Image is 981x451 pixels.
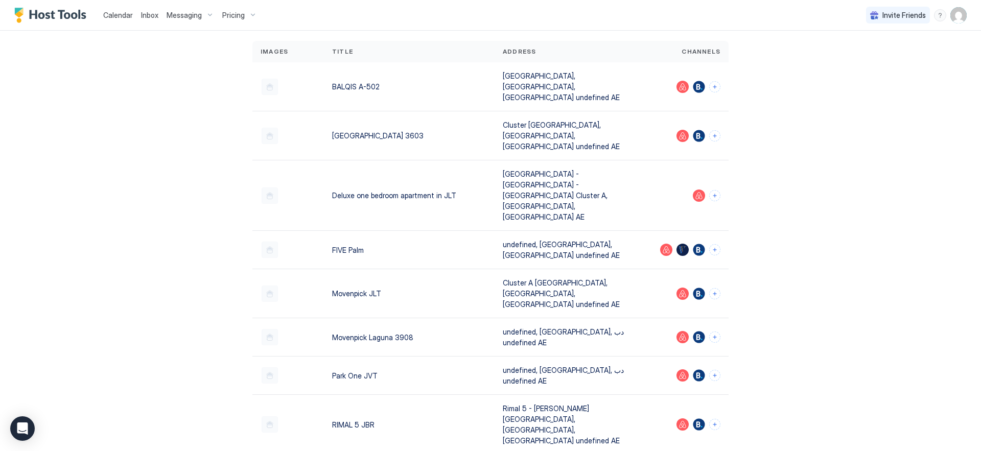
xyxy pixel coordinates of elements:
[332,130,486,141] div: [GEOGRAPHIC_DATA] 3603
[503,169,644,222] div: [GEOGRAPHIC_DATA] - [GEOGRAPHIC_DATA] - [GEOGRAPHIC_DATA] Cluster A, [GEOGRAPHIC_DATA], [GEOGRAPH...
[503,403,644,446] div: Rimal 5 - [PERSON_NAME][GEOGRAPHIC_DATA], [GEOGRAPHIC_DATA], [GEOGRAPHIC_DATA] undefined AE
[503,70,644,103] div: [GEOGRAPHIC_DATA], [GEOGRAPHIC_DATA], [GEOGRAPHIC_DATA] undefined AE
[141,10,158,20] a: Inbox
[709,81,720,92] button: Connect channels
[103,11,133,19] span: Calendar
[503,47,536,56] span: Address
[709,419,720,430] button: Connect channels
[332,370,486,381] div: Park One JVT
[222,11,245,20] span: Pricing
[709,244,720,255] button: Connect channels
[332,419,486,430] div: RIMAL 5 JBR
[261,47,288,56] span: Images
[882,11,926,20] span: Invite Friends
[503,239,644,260] div: undefined, [GEOGRAPHIC_DATA], [GEOGRAPHIC_DATA] undefined AE
[709,190,720,201] button: Connect channels
[934,9,946,21] div: menu
[950,7,967,23] div: User profile
[503,365,644,386] div: undefined, [GEOGRAPHIC_DATA], دب undefined AE
[682,47,720,56] span: Channels
[503,326,644,348] div: undefined, [GEOGRAPHIC_DATA], دب undefined AE
[709,130,720,141] button: Connect channels
[503,120,644,152] div: Cluster [GEOGRAPHIC_DATA], [GEOGRAPHIC_DATA], [GEOGRAPHIC_DATA] undefined AE
[332,332,486,343] div: Movenpick Laguna 3908
[103,10,133,20] a: Calendar
[332,288,486,299] div: Movenpick JLT
[709,370,720,381] button: Connect channels
[332,81,486,92] div: BALQIS A-502
[709,331,720,343] button: Connect channels
[167,11,202,20] span: Messaging
[332,245,486,255] div: FIVE Palm
[709,288,720,299] button: Connect channels
[332,47,353,56] span: Title
[503,277,644,310] div: Cluster A [GEOGRAPHIC_DATA], [GEOGRAPHIC_DATA], [GEOGRAPHIC_DATA] undefined AE
[10,416,35,441] div: Open Intercom Messenger
[14,8,91,23] a: Host Tools Logo
[332,190,486,201] div: Deluxe one bedroom apartment in JLT
[141,11,158,19] span: Inbox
